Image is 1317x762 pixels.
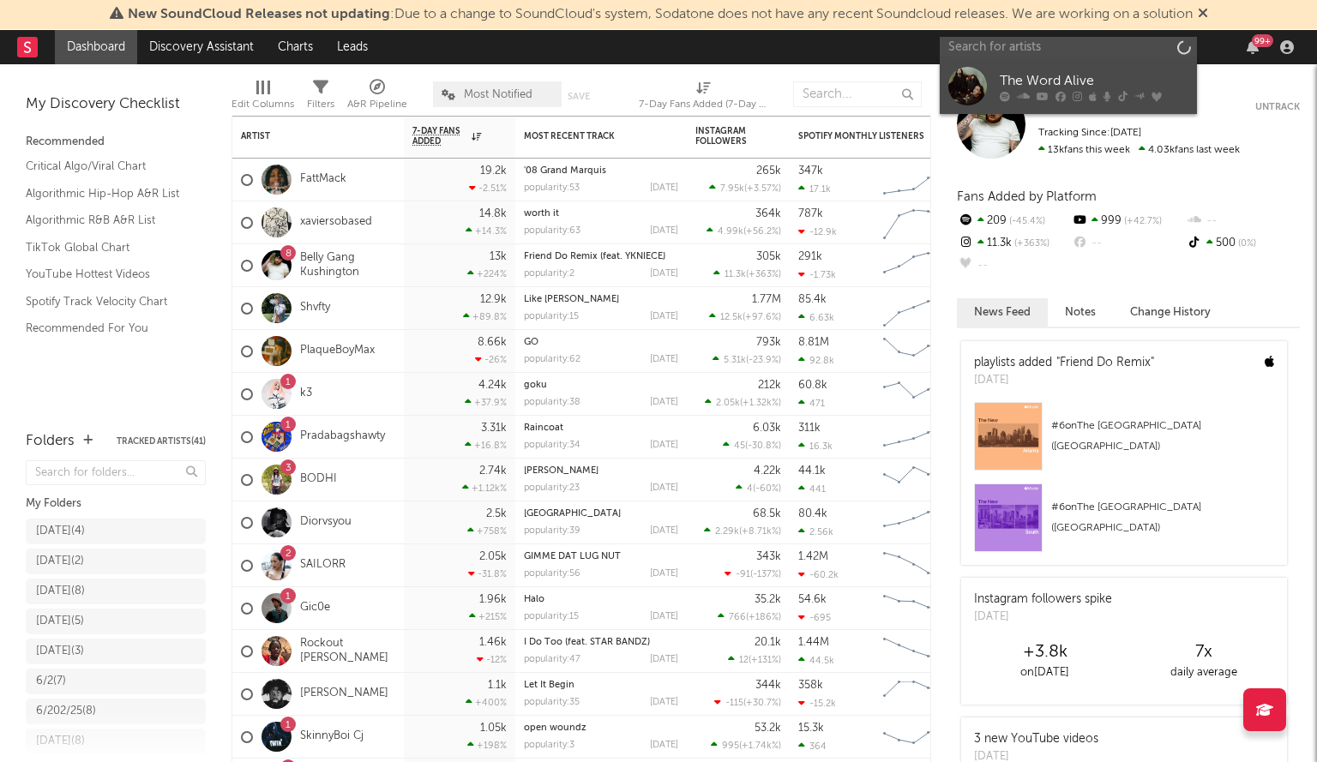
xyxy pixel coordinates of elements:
a: GIMME DAT LUG NUT [524,552,621,561]
div: +16.8 % [465,440,507,451]
div: 471 [798,398,825,409]
div: ( ) [725,568,781,579]
span: +8.71k % [742,527,779,537]
input: Search... [793,81,922,107]
div: 16.3k [798,441,833,452]
div: ( ) [704,525,781,537]
div: 441 [798,483,826,495]
svg: Chart title [875,416,953,459]
a: [DATE](5) [26,609,206,634]
a: Discovery Assistant [137,30,266,64]
div: 54.6k [798,594,827,605]
div: ( ) [728,654,781,665]
div: popularity: 47 [524,655,580,664]
span: 4.99k [718,227,743,237]
div: 4.24k [478,380,507,391]
div: [DATE] ( 3 ) [36,641,84,662]
span: 12.5k [720,313,743,322]
div: 3.31k [481,423,507,434]
div: +1.12k % [462,483,507,494]
div: 80.4k [798,508,827,519]
div: [DATE] [650,183,678,193]
div: 291k [798,251,822,262]
span: 2.29k [715,527,739,537]
div: popularity: 38 [524,398,580,407]
div: +400 % [466,697,507,708]
span: -45.4 % [1007,217,1045,226]
span: +1.32k % [743,399,779,408]
a: Charts [266,30,325,64]
div: 7-Day Fans Added (7-Day Fans Added) [639,73,767,123]
div: worth it [524,209,678,219]
div: 305k [756,251,781,262]
svg: Chart title [875,201,953,244]
div: +14.3 % [466,225,507,237]
div: ( ) [723,440,781,451]
div: 1.96k [479,594,507,605]
span: -115 [725,699,743,708]
div: 3 new YouTube videos [974,730,1098,748]
svg: Chart title [875,159,953,201]
span: -137 % [753,570,779,579]
a: worth it [524,209,559,219]
div: +758 % [467,525,507,537]
div: -15.2k [798,698,836,709]
div: on [DATE] [965,663,1124,683]
div: 793k [756,337,781,348]
a: TikTok Global Chart [26,238,189,257]
a: Recommended For You [26,319,189,338]
div: popularity: 35 [524,698,580,707]
div: Raincoat [524,423,678,433]
div: 44.1k [798,465,826,477]
div: [DATE] [650,483,678,493]
span: Fans Added by Platform [957,190,1097,203]
a: I Do Too (feat. STAR BANDZ) [524,638,650,647]
a: Like [PERSON_NAME] [524,295,619,304]
div: 2.74k [479,465,507,477]
div: +37.9 % [465,397,507,408]
a: BODHI [300,472,337,487]
a: Friend Do Remix (feat. YKNIECE) [524,252,665,261]
div: 1.77M [752,294,781,305]
div: +89.8 % [463,311,507,322]
div: Halo [524,595,678,604]
div: [DATE] [650,569,678,579]
button: Save [568,92,590,101]
div: Instagram followers spike [974,591,1112,609]
a: YouTube Hottest Videos [26,265,189,284]
div: -2.51 % [469,183,507,194]
span: -60 % [755,484,779,494]
button: 99+ [1247,40,1259,54]
div: I Do Too (feat. STAR BANDZ) [524,638,678,647]
div: 343k [756,551,781,562]
div: popularity: 39 [524,526,580,536]
div: [DATE] [650,612,678,621]
a: Critical Algo/Viral Chart [26,157,189,176]
div: 44.5k [798,655,834,666]
div: popularity: 62 [524,355,580,364]
svg: Chart title [875,587,953,630]
div: ( ) [707,225,781,237]
div: GIMME DAT LUG NUT [524,552,678,561]
div: [DATE] [650,269,678,279]
div: A&R Pipeline [347,94,407,115]
span: 11.3k [725,270,746,279]
a: [PERSON_NAME] [300,687,388,701]
button: Tracked Artists(41) [117,437,206,446]
div: ( ) [705,397,781,408]
a: Algorithmic Hip-Hop A&R List [26,184,189,203]
a: Dashboard [55,30,137,64]
div: popularity: 63 [524,226,580,236]
div: -31.8 % [468,568,507,579]
div: ( ) [709,311,781,322]
div: [DATE] ( 8 ) [36,581,85,602]
div: 265k [756,165,781,177]
div: 99 + [1252,34,1273,47]
div: daily average [1124,663,1283,683]
div: popularity: 53 [524,183,580,193]
a: Let It Begin [524,681,574,690]
div: [DATE] [974,609,1112,626]
div: popularity: 15 [524,312,579,321]
span: +131 % [751,656,779,665]
div: 2.5k [486,508,507,519]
